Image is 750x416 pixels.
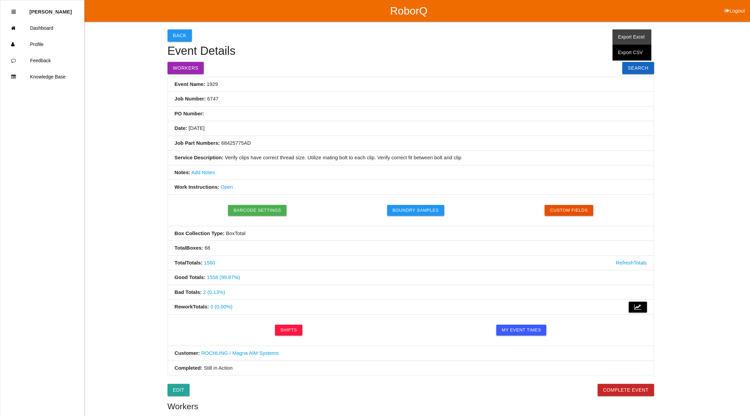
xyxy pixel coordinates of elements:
[168,226,654,241] li: Box Total
[175,169,191,175] b: Notes:
[0,36,84,52] a: Profile
[221,184,233,190] a: Open
[29,4,72,15] p: Diana Harris
[168,384,190,396] a: Edit
[168,62,204,74] button: Workers
[0,20,84,36] a: Dashboard
[168,361,654,375] li: Still in Action
[175,155,224,160] b: Service Description:
[622,62,654,74] a: Search
[168,45,654,57] h4: Event Details
[168,402,654,411] h5: Workers
[387,205,444,216] button: Boundry Samples
[207,274,240,280] a: 1558 (99.87%)
[496,325,546,336] a: My Event Times
[616,259,647,267] a: Refresh Totals
[168,77,654,92] li: 1929
[175,96,206,101] b: Job Number:
[192,169,215,175] a: Add Notes
[168,241,654,256] li: 68
[204,260,215,265] a: 1560
[175,274,205,280] b: Good Totals :
[175,140,220,146] b: Job Part Numbers:
[175,184,219,190] b: Work Instructions:
[203,289,225,295] a: 2 (0.13%)
[175,81,205,87] b: Event Name:
[168,29,192,42] button: Back
[168,136,654,151] li: 68425775AD
[168,92,654,107] li: 6747
[545,205,593,216] button: Custom Fields
[175,260,203,265] b: Total Totals :
[0,69,84,85] a: Knowledge Base
[612,29,651,45] a: Export Excel
[612,45,651,61] a: Export CSV
[175,111,204,116] b: PO Number:
[175,125,187,131] b: Date:
[168,121,654,136] li: [DATE]
[168,151,654,165] li: Verify clips have correct thread size. Utilize mating bolt to each clip. Verify correct fit betwe...
[598,384,654,396] button: Complete Event
[201,350,279,356] a: ROCHLING / Magna AIM Systems
[175,350,200,356] b: Customer:
[175,230,225,236] b: Box Collection Type:
[0,52,84,69] a: Feedback
[228,205,286,216] button: Barcode Settings
[210,304,232,309] a: 0 (0.00%)
[175,365,203,371] b: Completed:
[175,245,203,251] b: Total Boxes :
[175,304,209,309] b: Rework Totals :
[11,4,16,20] div: Close
[175,289,202,295] b: Bad Totals :
[275,325,302,336] a: Shifts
